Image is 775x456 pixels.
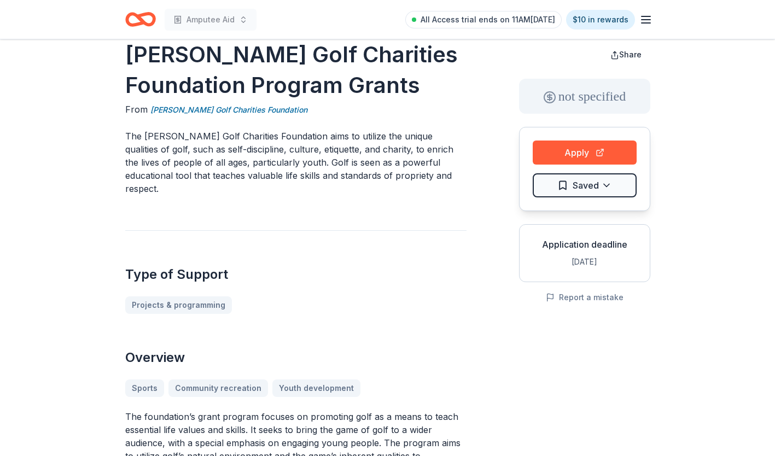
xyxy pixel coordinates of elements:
button: Saved [533,173,637,197]
div: From [125,103,467,116]
h2: Overview [125,349,467,366]
button: Share [602,44,650,66]
p: The [PERSON_NAME] Golf Charities Foundation aims to utilize the unique qualities of golf, such as... [125,130,467,195]
span: All Access trial ends on 11AM[DATE] [421,13,555,26]
a: All Access trial ends on 11AM[DATE] [405,11,562,28]
button: Report a mistake [546,291,624,304]
button: Amputee Aid [165,9,257,31]
span: Share [619,50,642,59]
a: Projects & programming [125,296,232,314]
h2: Type of Support [125,266,467,283]
span: Amputee Aid [187,13,235,26]
div: [DATE] [528,255,641,268]
a: [PERSON_NAME] Golf Charities Foundation [150,103,307,116]
a: Home [125,7,156,32]
span: Saved [573,178,599,192]
div: Application deadline [528,238,641,251]
div: not specified [519,79,650,114]
button: Apply [533,141,637,165]
a: $10 in rewards [566,10,635,30]
h1: [PERSON_NAME] Golf Charities Foundation Program Grants [125,39,467,101]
